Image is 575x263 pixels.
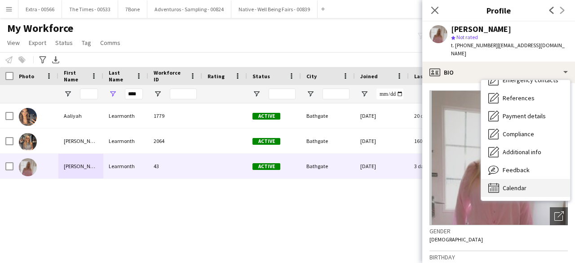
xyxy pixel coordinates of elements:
div: Calendar [481,179,570,197]
div: Bathgate [301,103,355,128]
span: Additional info [503,148,541,156]
div: [DATE] [355,103,409,128]
div: Emergency contacts [481,71,570,89]
span: My Workforce [7,22,73,35]
span: Active [252,163,280,170]
span: Tag [82,39,91,47]
button: Open Filter Menu [306,90,314,98]
a: View [4,37,23,49]
span: First Name [64,69,87,83]
div: Bathgate [301,154,355,178]
span: Comms [100,39,120,47]
span: [DEMOGRAPHIC_DATA] [429,236,483,243]
button: Extra - 00566 [18,0,62,18]
app-action-btn: Export XLSX [50,54,61,65]
span: Emergency contacts [503,76,558,84]
div: 20 days [409,103,463,128]
input: Last Name Filter Input [125,89,143,99]
div: 1779 [148,103,202,128]
div: 43 [148,154,202,178]
div: References [481,89,570,107]
span: Last job [414,73,434,80]
span: City [306,73,317,80]
span: References [503,94,535,102]
input: City Filter Input [323,89,349,99]
button: Adventuros - Sampling - 00824 [147,0,231,18]
span: Calendar [503,184,526,192]
div: Additional info [481,143,570,161]
h3: Gender [429,227,568,235]
input: Workforce ID Filter Input [170,89,197,99]
img: Crew avatar or photo [429,90,568,225]
div: Learmonth [103,154,148,178]
div: 3 days [409,154,463,178]
span: Status [55,39,73,47]
button: Open Filter Menu [252,90,261,98]
div: 2064 [148,129,202,153]
input: Joined Filter Input [376,89,403,99]
input: First Name Filter Input [80,89,98,99]
div: Aaliyah [58,103,103,128]
img: Sharon Learmonth [19,158,37,176]
a: Comms [97,37,124,49]
a: Tag [78,37,95,49]
span: Rating [208,73,225,80]
div: Compliance [481,125,570,143]
input: Status Filter Input [269,89,296,99]
a: Export [25,37,50,49]
app-action-btn: Advanced filters [37,54,48,65]
span: Joined [360,73,378,80]
div: [PERSON_NAME] [58,154,103,178]
button: The Times - 00533 [62,0,118,18]
img: Aaliyah Learmonth [19,108,37,126]
h3: Birthday [429,253,568,261]
div: [DATE] [355,154,409,178]
span: Workforce ID [154,69,186,83]
div: Open photos pop-in [550,207,568,225]
div: [DATE] [355,129,409,153]
span: Payment details [503,112,546,120]
span: Not rated [456,34,478,40]
span: Last Name [109,69,132,83]
span: Photo [19,73,34,80]
div: 160 days [409,129,463,153]
span: Active [252,138,280,145]
span: Status [252,73,270,80]
div: Bio [422,62,575,83]
button: Open Filter Menu [64,90,72,98]
div: Payment details [481,107,570,125]
a: Status [52,37,76,49]
span: Compliance [503,130,534,138]
button: Native - Well Being Fairs - 00839 [231,0,318,18]
div: Feedback [481,161,570,179]
div: Learmonth [103,129,148,153]
span: View [7,39,20,47]
span: Active [252,113,280,120]
div: Learmonth [103,103,148,128]
div: [PERSON_NAME] [58,129,103,153]
span: | [EMAIL_ADDRESS][DOMAIN_NAME] [451,42,565,57]
span: Feedback [503,166,530,174]
div: Bathgate [301,129,355,153]
button: Open Filter Menu [360,90,368,98]
span: Export [29,39,46,47]
span: t. [PHONE_NUMBER] [451,42,498,49]
button: Open Filter Menu [154,90,162,98]
img: Jerrica Learmonth [19,133,37,151]
button: 7Bone [118,0,147,18]
div: [PERSON_NAME] [451,25,511,33]
button: Open Filter Menu [109,90,117,98]
h3: Profile [422,4,575,16]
